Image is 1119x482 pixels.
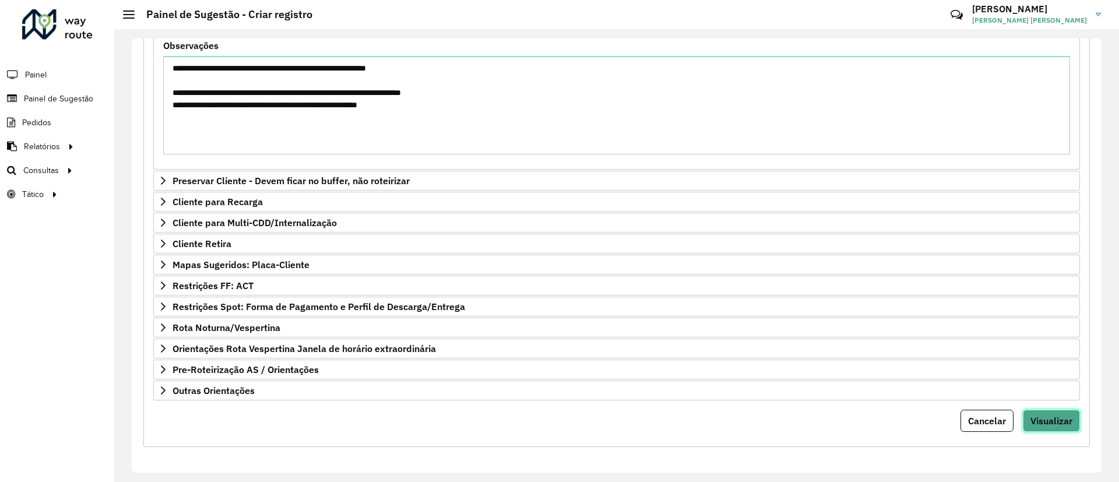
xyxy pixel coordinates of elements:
[972,15,1087,26] span: [PERSON_NAME] [PERSON_NAME]
[135,8,312,21] h2: Painel de Sugestão - Criar registro
[153,171,1080,191] a: Preservar Cliente - Devem ficar no buffer, não roteirizar
[173,386,255,395] span: Outras Orientações
[153,192,1080,212] a: Cliente para Recarga
[173,302,465,311] span: Restrições Spot: Forma de Pagamento e Perfil de Descarga/Entrega
[173,260,309,269] span: Mapas Sugeridos: Placa-Cliente
[173,344,436,353] span: Orientações Rota Vespertina Janela de horário extraordinária
[25,69,47,81] span: Painel
[24,93,93,105] span: Painel de Sugestão
[173,281,254,290] span: Restrições FF: ACT
[153,318,1080,337] a: Rota Noturna/Vespertina
[173,365,319,374] span: Pre-Roteirização AS / Orientações
[173,239,231,248] span: Cliente Retira
[153,297,1080,316] a: Restrições Spot: Forma de Pagamento e Perfil de Descarga/Entrega
[22,188,44,200] span: Tático
[153,213,1080,233] a: Cliente para Multi-CDD/Internalização
[153,234,1080,254] a: Cliente Retira
[23,164,59,177] span: Consultas
[173,197,263,206] span: Cliente para Recarga
[972,3,1087,15] h3: [PERSON_NAME]
[22,117,51,129] span: Pedidos
[968,415,1006,427] span: Cancelar
[1030,415,1072,427] span: Visualizar
[24,140,60,153] span: Relatórios
[153,276,1080,295] a: Restrições FF: ACT
[944,2,969,27] a: Contato Rápido
[173,323,280,332] span: Rota Noturna/Vespertina
[153,255,1080,275] a: Mapas Sugeridos: Placa-Cliente
[153,360,1080,379] a: Pre-Roteirização AS / Orientações
[960,410,1014,432] button: Cancelar
[163,38,219,52] label: Observações
[153,381,1080,400] a: Outras Orientações
[173,218,337,227] span: Cliente para Multi-CDD/Internalização
[153,339,1080,358] a: Orientações Rota Vespertina Janela de horário extraordinária
[1023,410,1080,432] button: Visualizar
[173,176,410,185] span: Preservar Cliente - Devem ficar no buffer, não roteirizar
